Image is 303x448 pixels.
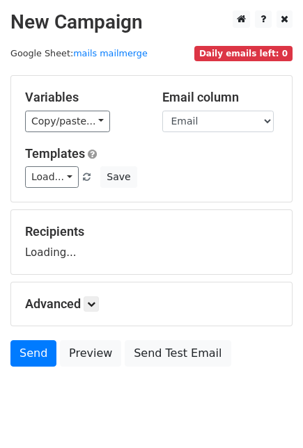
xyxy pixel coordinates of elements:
[25,224,278,239] h5: Recipients
[73,48,148,58] a: mails mailmerge
[25,166,79,188] a: Load...
[10,340,56,367] a: Send
[25,90,141,105] h5: Variables
[194,48,293,58] a: Daily emails left: 0
[10,48,148,58] small: Google Sheet:
[25,224,278,260] div: Loading...
[100,166,137,188] button: Save
[194,46,293,61] span: Daily emails left: 0
[162,90,279,105] h5: Email column
[60,340,121,367] a: Preview
[10,10,293,34] h2: New Campaign
[25,146,85,161] a: Templates
[25,111,110,132] a: Copy/paste...
[25,296,278,312] h5: Advanced
[125,340,231,367] a: Send Test Email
